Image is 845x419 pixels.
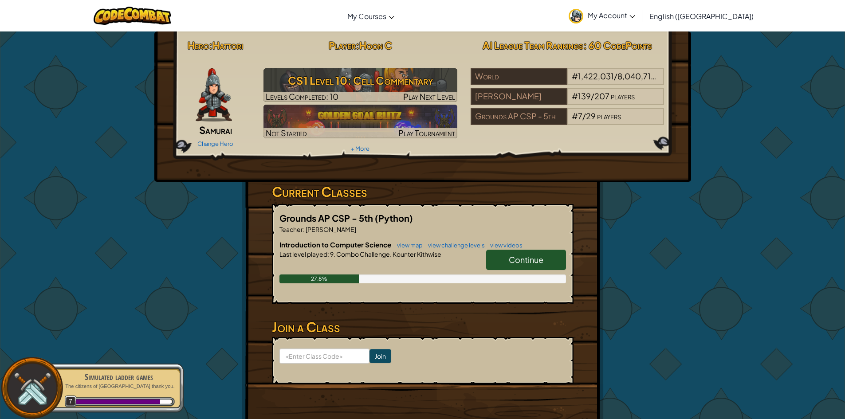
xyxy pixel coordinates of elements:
span: : 60 CodePoints [583,39,652,51]
a: Change Hero [197,140,233,147]
div: 27.8% [279,274,359,283]
span: 7 [65,396,77,407]
span: Continue [509,255,543,265]
span: Play Next Level [403,91,455,102]
span: Kounter Kithwise [392,250,441,258]
span: AI League Team Rankings [483,39,583,51]
span: [PERSON_NAME] [305,225,356,233]
span: / [591,91,594,101]
span: # [572,91,578,101]
a: [PERSON_NAME]#139/207players [471,97,664,107]
span: 9. Combo Challenge. [329,250,392,258]
a: English ([GEOGRAPHIC_DATA]) [645,4,758,28]
a: view challenge levels [424,242,485,249]
span: Hoon C [359,39,392,51]
span: Levels Completed: 10 [266,91,338,102]
span: : [303,225,305,233]
span: Hattori [212,39,243,51]
span: 207 [594,91,609,101]
span: 1,422,031 [578,71,614,81]
span: # [572,71,578,81]
span: : [327,250,329,258]
span: English ([GEOGRAPHIC_DATA]) [649,12,754,21]
span: players [657,71,681,81]
img: swords.png [12,368,52,408]
div: Grounds AP CSP - 5th [471,108,567,125]
a: My Account [564,2,640,30]
a: Play Next Level [263,68,457,102]
span: Teacher [279,225,303,233]
h3: Current Classes [272,182,574,202]
span: Samurai [199,124,232,136]
input: <Enter Class Code> [279,349,369,364]
input: Join [369,349,391,363]
span: Player [329,39,356,51]
p: The citizens of [GEOGRAPHIC_DATA] thank you. [63,383,175,390]
span: 7 [578,111,582,121]
a: World#1,422,031/8,040,714players [471,77,664,87]
span: (Python) [375,212,413,223]
a: view map [393,242,423,249]
img: avatar [569,9,583,23]
img: CS1 Level 10: Cell Commentary [263,68,457,102]
span: Not Started [266,128,307,138]
a: + More [351,145,369,152]
span: My Account [588,11,635,20]
span: 8,040,714 [617,71,656,81]
span: Introduction to Computer Science [279,240,393,249]
img: samurai.pose.png [196,68,232,121]
span: # [572,111,578,121]
span: / [614,71,617,81]
span: Last level played [279,250,327,258]
span: 139 [578,91,591,101]
div: Simulated ladder games [63,371,175,383]
span: 29 [586,111,596,121]
a: Grounds AP CSP - 5th#7/29players [471,117,664,127]
span: Play Tournament [398,128,455,138]
span: players [611,91,635,101]
div: [PERSON_NAME] [471,88,567,105]
h3: Join a Class [272,317,574,337]
img: Golden Goal [263,105,457,138]
a: Not StartedPlay Tournament [263,105,457,138]
img: CodeCombat logo [94,7,171,25]
span: Grounds AP CSP - 5th [279,212,375,223]
span: / [582,111,586,121]
a: view videos [486,242,523,249]
span: : [209,39,212,51]
div: World [471,68,567,85]
span: : [356,39,359,51]
h3: CS1 Level 10: Cell Commentary [263,70,457,90]
span: My Courses [347,12,386,21]
span: players [597,111,621,121]
a: My Courses [343,4,399,28]
span: Hero [188,39,209,51]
